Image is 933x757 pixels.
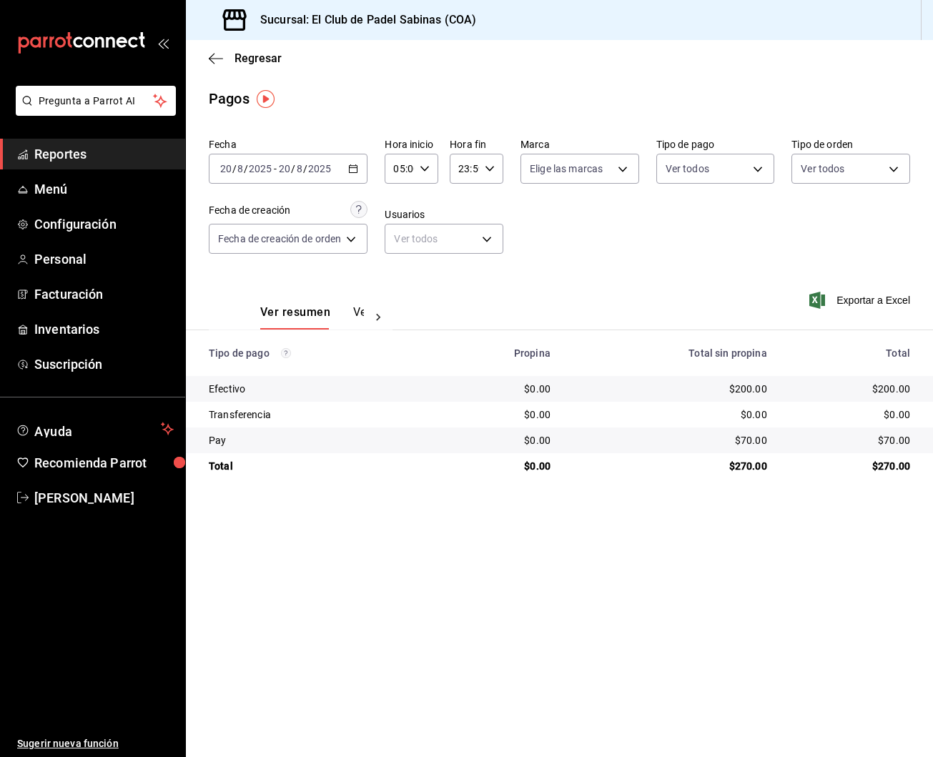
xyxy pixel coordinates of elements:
input: -- [296,163,303,174]
span: [PERSON_NAME] [34,488,174,508]
button: Ver pagos [353,305,407,330]
button: Exportar a Excel [812,292,910,309]
h3: Sucursal: El Club de Padel Sabinas (COA) [249,11,476,29]
div: Total [790,347,910,359]
span: Reportes [34,144,174,164]
span: Ver todos [666,162,709,176]
div: $270.00 [790,459,910,473]
span: / [303,163,307,174]
span: / [232,163,237,174]
span: Recomienda Parrot [34,453,174,472]
div: $200.00 [790,382,910,396]
div: $70.00 [573,433,767,447]
button: Regresar [209,51,282,65]
label: Hora fin [450,139,503,149]
span: Ayuda [34,420,155,437]
div: $70.00 [790,433,910,447]
span: - [274,163,277,174]
input: -- [278,163,291,174]
div: $0.00 [573,407,767,422]
div: $270.00 [573,459,767,473]
img: Tooltip marker [257,90,275,108]
span: Suscripción [34,355,174,374]
div: $0.00 [446,407,551,422]
div: Pay [209,433,423,447]
label: Tipo de orden [791,139,910,149]
div: Fecha de creación [209,203,290,218]
span: / [291,163,295,174]
div: Pagos [209,88,250,109]
div: $0.00 [446,382,551,396]
input: ---- [248,163,272,174]
label: Hora inicio [385,139,438,149]
span: Ver todos [801,162,844,176]
div: $0.00 [790,407,910,422]
label: Usuarios [385,209,503,219]
label: Tipo de pago [656,139,775,149]
span: Pregunta a Parrot AI [39,94,154,109]
div: Tipo de pago [209,347,423,359]
span: Menú [34,179,174,199]
div: $0.00 [446,433,551,447]
span: Sugerir nueva función [17,736,174,751]
div: $200.00 [573,382,767,396]
div: Total sin propina [573,347,767,359]
div: Total [209,459,423,473]
span: Personal [34,249,174,269]
div: Efectivo [209,382,423,396]
div: $0.00 [446,459,551,473]
button: Pregunta a Parrot AI [16,86,176,116]
span: Configuración [34,214,174,234]
span: Regresar [235,51,282,65]
span: Inventarios [34,320,174,339]
span: Fecha de creación de orden [218,232,341,246]
input: -- [237,163,244,174]
div: Propina [446,347,551,359]
span: Elige las marcas [530,162,603,176]
button: open_drawer_menu [157,37,169,49]
svg: Los pagos realizados con Pay y otras terminales son montos brutos. [281,348,291,358]
input: ---- [307,163,332,174]
div: navigation tabs [260,305,364,330]
label: Fecha [209,139,367,149]
a: Pregunta a Parrot AI [10,104,176,119]
span: / [244,163,248,174]
button: Ver resumen [260,305,330,330]
div: Transferencia [209,407,423,422]
label: Marca [520,139,639,149]
input: -- [219,163,232,174]
div: Ver todos [385,224,503,254]
span: Facturación [34,285,174,304]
